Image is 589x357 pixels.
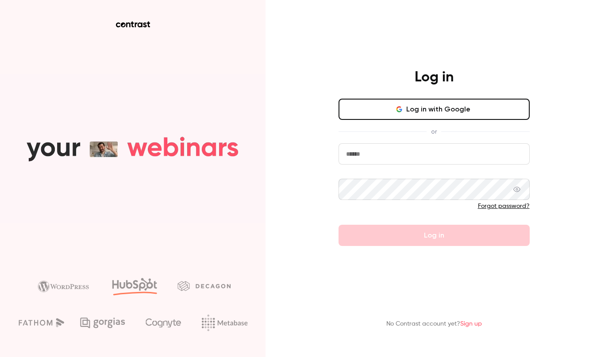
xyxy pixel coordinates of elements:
h4: Log in [415,69,454,86]
button: Log in with Google [339,99,530,120]
a: Sign up [460,321,482,327]
a: Forgot password? [478,203,530,209]
span: or [427,127,441,136]
p: No Contrast account yet? [386,319,482,329]
img: decagon [177,281,231,291]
